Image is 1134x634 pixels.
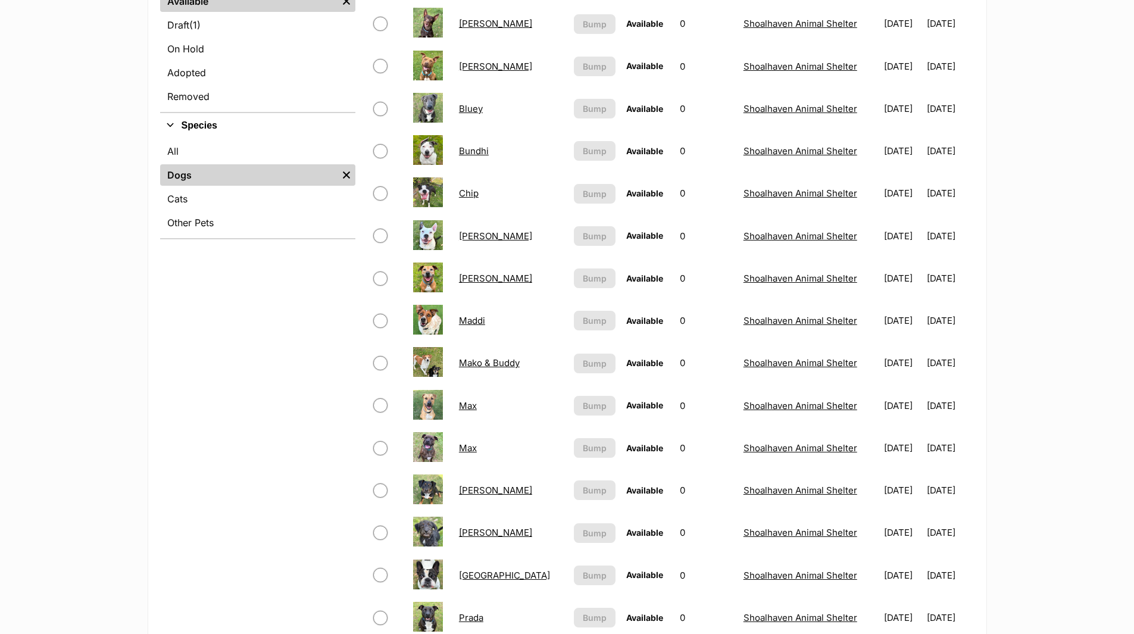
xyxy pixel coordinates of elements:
td: 0 [675,470,738,511]
span: Bump [583,60,607,73]
span: Bump [583,18,607,30]
a: Shoalhaven Animal Shelter [743,315,857,326]
span: Bump [583,527,607,539]
td: 0 [675,427,738,469]
a: Shoalhaven Animal Shelter [743,485,857,496]
td: 0 [675,216,738,257]
td: [DATE] [879,385,926,426]
span: Available [626,400,663,410]
td: 0 [675,46,738,87]
span: Bump [583,145,607,157]
td: 0 [675,130,738,171]
span: Bump [583,442,607,454]
button: Bump [574,396,616,416]
a: Shoalhaven Animal Shelter [743,442,857,454]
a: Max [459,400,477,411]
a: [PERSON_NAME] [459,230,532,242]
button: Bump [574,608,616,627]
td: [DATE] [927,385,973,426]
span: Available [626,273,663,283]
a: Shoalhaven Animal Shelter [743,61,857,72]
div: Species [160,138,355,238]
td: 0 [675,300,738,341]
a: [PERSON_NAME] [459,273,532,284]
a: Draft [160,14,355,36]
td: [DATE] [927,46,973,87]
span: Available [626,188,663,198]
td: [DATE] [879,258,926,299]
span: Bump [583,188,607,200]
span: Available [626,104,663,114]
span: Available [626,527,663,538]
td: [DATE] [927,3,973,44]
button: Bump [574,184,616,204]
a: Shoalhaven Animal Shelter [743,188,857,199]
td: [DATE] [927,555,973,596]
button: Species [160,118,355,133]
a: Maddi [459,315,485,326]
td: 0 [675,555,738,596]
td: 0 [675,3,738,44]
a: Shoalhaven Animal Shelter [743,103,857,114]
span: Bump [583,272,607,285]
td: [DATE] [879,427,926,469]
td: 0 [675,512,738,553]
a: Cats [160,188,355,210]
span: Available [626,570,663,580]
td: [DATE] [879,46,926,87]
span: Bump [583,569,607,582]
span: Available [626,485,663,495]
td: [DATE] [879,512,926,553]
button: Bump [574,438,616,458]
td: [DATE] [927,258,973,299]
span: (1) [189,18,201,32]
span: Bump [583,102,607,115]
a: Max [459,442,477,454]
td: [DATE] [879,3,926,44]
td: [DATE] [927,300,973,341]
button: Bump [574,311,616,330]
a: Remove filter [338,164,355,186]
a: Shoalhaven Animal Shelter [743,273,857,284]
td: [DATE] [879,130,926,171]
button: Bump [574,523,616,543]
td: 0 [675,385,738,426]
td: [DATE] [879,216,926,257]
a: Shoalhaven Animal Shelter [743,145,857,157]
a: [PERSON_NAME] [459,61,532,72]
td: [DATE] [879,555,926,596]
span: Available [626,61,663,71]
td: [DATE] [927,342,973,383]
a: Removed [160,86,355,107]
a: Shoalhaven Animal Shelter [743,230,857,242]
a: Shoalhaven Animal Shelter [743,357,857,368]
td: 0 [675,258,738,299]
button: Bump [574,57,616,76]
span: Available [626,18,663,29]
a: Shoalhaven Animal Shelter [743,527,857,538]
span: Bump [583,611,607,624]
a: [PERSON_NAME] [459,485,532,496]
td: [DATE] [879,88,926,129]
td: 0 [675,173,738,214]
a: Shoalhaven Animal Shelter [743,400,857,411]
a: Shoalhaven Animal Shelter [743,612,857,623]
span: Bump [583,484,607,496]
button: Bump [574,480,616,500]
span: Available [626,146,663,156]
a: Chip [459,188,479,199]
button: Bump [574,566,616,585]
a: [PERSON_NAME] [459,18,532,29]
span: Available [626,316,663,326]
span: Available [626,230,663,241]
a: On Hold [160,38,355,60]
button: Bump [574,354,616,373]
button: Bump [574,226,616,246]
button: Bump [574,99,616,118]
td: [DATE] [927,130,973,171]
span: Bump [583,314,607,327]
td: [DATE] [879,470,926,511]
a: Prada [459,612,483,623]
td: 0 [675,88,738,129]
span: Bump [583,399,607,412]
